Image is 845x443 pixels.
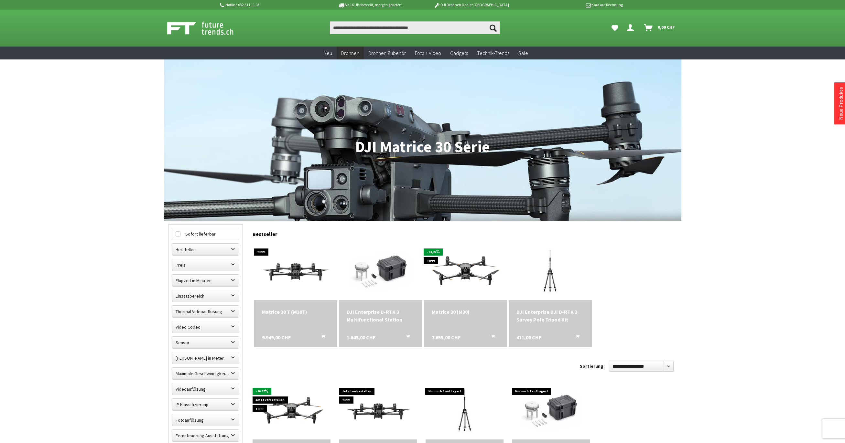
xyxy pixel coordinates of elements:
[522,1,623,9] p: Kauf auf Rechnung
[172,275,239,286] label: Flugzeit in Minuten
[172,352,239,364] label: Maximale Flughöhe in Meter
[347,308,414,323] div: DJI Enterprise D-RTK 3 Multifunctional Station
[172,244,239,255] label: Hersteller
[516,333,541,341] span: 411,00 CHF
[172,306,239,317] label: Thermal Videoauflösung
[172,383,239,395] label: Videoauflösung
[568,333,583,342] button: In den Warenkorb
[432,308,499,316] div: Matrice 30 (M30)
[172,430,239,441] label: Fernsteuerung Ausstattung
[337,47,364,60] a: Drohnen
[172,368,239,379] label: Maximale Geschwindigkeit in km/h
[368,50,406,56] span: Drohnen Zubehör
[446,47,472,60] a: Gadgets
[347,308,414,323] a: DJI Enterprise D-RTK 3 Multifunctional Station 1.643,00 CHF In den Warenkorb
[172,337,239,348] label: Sensor
[341,50,359,56] span: Drohnen
[172,259,239,271] label: Preis
[483,333,499,342] button: In den Warenkorb
[347,333,375,341] span: 1.643,00 CHF
[432,308,499,316] a: Matrice 30 (M30) 7.655,00 CHF In den Warenkorb
[172,321,239,333] label: Video Codec
[486,21,500,34] button: Suchen
[472,47,514,60] a: Technik-Trends
[511,242,589,300] img: DJI Enterprise DJI D-RTK 3 Survey Pole Tripod Kit
[421,1,522,9] p: DJI Drohnen Dealer [GEOGRAPHIC_DATA]
[514,47,533,60] a: Sale
[424,248,507,294] img: Matrice 30 (M30)
[516,308,584,323] a: DJI Enterprise DJI D-RTK 3 Survey Pole Tripod Kit 411,00 CHF In den Warenkorb
[512,381,590,439] img: DJI Enterprise D-RTK 3 Multifunctional Station
[168,139,677,155] h1: DJI Matrice 30 Serie
[642,21,678,34] a: Warenkorb
[172,399,239,410] label: IP Klassifizierung
[518,50,528,56] span: Sale
[450,50,468,56] span: Gadgets
[253,224,677,240] div: Bestseller
[658,22,675,32] span: 0,00 CHF
[608,21,622,34] a: Meine Favoriten
[262,333,291,341] span: 9.949,00 CHF
[262,308,330,316] div: Matrice 30 T (M30T)
[330,21,500,34] input: Produkt, Marke, Kategorie, EAN, Artikelnummer…
[253,389,330,433] img: Matrice 30 (M30)
[324,50,332,56] span: Neu
[410,47,446,60] a: Foto + Video
[313,333,329,342] button: In den Warenkorb
[342,242,419,300] img: DJI Enterprise D-RTK 3 Multifunctional Station
[364,47,410,60] a: Drohnen Zubehör
[838,87,844,120] a: Neue Produkte
[172,414,239,426] label: Fotoauflösung
[320,1,421,9] p: Bis 16 Uhr bestellt, morgen geliefert.
[219,1,320,9] p: Hotline 032 511 11 03
[426,381,504,439] img: DJI Enterprise DJI D-RTK 3 Survey Pole Tripod Kit
[339,389,417,433] img: Matrice 30 T (M30T)
[580,361,605,371] label: Sortierung:
[254,248,337,294] img: Matrice 30 T (M30T)
[319,47,337,60] a: Neu
[516,308,584,323] div: DJI Enterprise DJI D-RTK 3 Survey Pole Tripod Kit
[172,290,239,302] label: Einsatzbereich
[415,50,441,56] span: Foto + Video
[167,20,248,36] img: Shop Futuretrends - zur Startseite wechseln
[172,228,239,240] label: Sofort lieferbar
[624,21,639,34] a: Dein Konto
[477,50,509,56] span: Technik-Trends
[262,308,330,316] a: Matrice 30 T (M30T) 9.949,00 CHF In den Warenkorb
[398,333,414,342] button: In den Warenkorb
[432,333,460,341] span: 7.655,00 CHF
